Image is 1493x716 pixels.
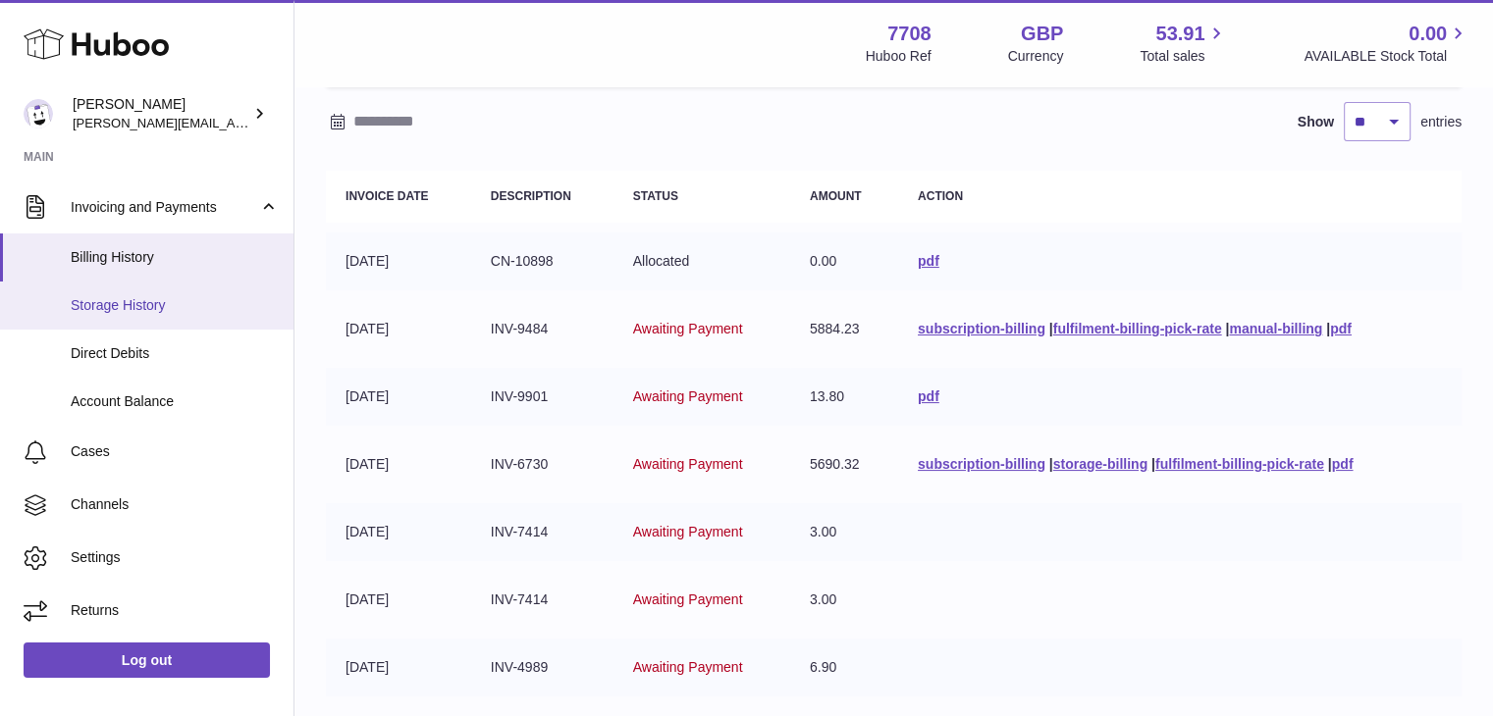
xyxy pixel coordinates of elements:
[1420,113,1462,131] span: entries
[71,442,279,461] span: Cases
[73,115,394,130] span: [PERSON_NAME][EMAIL_ADDRESS][DOMAIN_NAME]
[1151,456,1155,472] span: |
[918,189,963,203] strong: Action
[918,456,1045,472] a: subscription-billing
[326,571,471,629] td: [DATE]
[633,388,743,404] span: Awaiting Payment
[326,435,471,493] td: [DATE]
[71,198,258,217] span: Invoicing and Payments
[1225,321,1229,336] span: |
[71,548,279,567] span: Settings
[918,253,939,269] a: pdf
[471,232,613,290] td: CN-10898
[790,503,898,561] td: 3.00
[1155,21,1204,47] span: 53.91
[346,189,428,203] strong: Invoice Date
[633,659,743,675] span: Awaiting Payment
[71,248,279,267] span: Billing History
[1298,113,1334,131] label: Show
[633,189,678,203] strong: Status
[326,639,471,696] td: [DATE]
[1326,321,1330,336] span: |
[887,21,932,47] strong: 7708
[1328,456,1332,472] span: |
[790,639,898,696] td: 6.90
[471,300,613,358] td: INV-9484
[471,639,613,696] td: INV-4989
[1008,47,1064,66] div: Currency
[1140,47,1227,66] span: Total sales
[326,300,471,358] td: [DATE]
[810,189,862,203] strong: Amount
[918,321,1045,336] a: subscription-billing
[71,344,279,363] span: Direct Debits
[1053,321,1222,336] a: fulfilment-billing-pick-rate
[633,591,743,607] span: Awaiting Payment
[790,300,898,358] td: 5884.23
[1330,321,1352,336] a: pdf
[71,392,279,411] span: Account Balance
[71,296,279,315] span: Storage History
[326,503,471,561] td: [DATE]
[1155,456,1324,472] a: fulfilment-billing-pick-rate
[1021,21,1063,47] strong: GBP
[1053,456,1147,472] a: storage-billing
[1049,456,1053,472] span: |
[790,368,898,426] td: 13.80
[633,253,690,269] span: Allocated
[1049,321,1053,336] span: |
[24,642,270,678] a: Log out
[790,435,898,493] td: 5690.32
[71,495,279,514] span: Channels
[471,435,613,493] td: INV-6730
[471,503,613,561] td: INV-7414
[1304,47,1469,66] span: AVAILABLE Stock Total
[471,571,613,629] td: INV-7414
[491,189,571,203] strong: Description
[1304,21,1469,66] a: 0.00 AVAILABLE Stock Total
[1409,21,1447,47] span: 0.00
[633,456,743,472] span: Awaiting Payment
[326,368,471,426] td: [DATE]
[1229,321,1322,336] a: manual-billing
[633,524,743,539] span: Awaiting Payment
[471,368,613,426] td: INV-9901
[633,321,743,336] span: Awaiting Payment
[918,388,939,404] a: pdf
[326,232,471,290] td: [DATE]
[1332,456,1354,472] a: pdf
[71,601,279,620] span: Returns
[790,571,898,629] td: 3.00
[73,95,249,132] div: [PERSON_NAME]
[1140,21,1227,66] a: 53.91 Total sales
[790,232,898,290] td: 0.00
[24,99,53,128] img: victor@erbology.co
[866,47,932,66] div: Huboo Ref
